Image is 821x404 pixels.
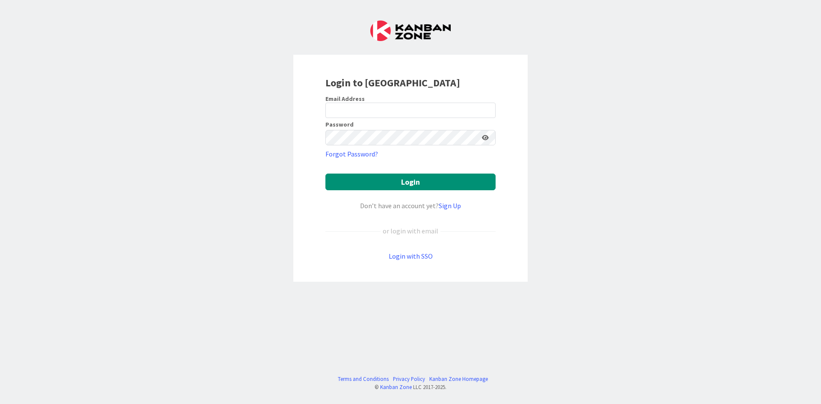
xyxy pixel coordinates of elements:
[325,201,496,211] div: Don’t have an account yet?
[338,375,389,383] a: Terms and Conditions
[325,95,365,103] label: Email Address
[439,201,461,210] a: Sign Up
[389,252,433,260] a: Login with SSO
[393,375,425,383] a: Privacy Policy
[325,121,354,127] label: Password
[325,174,496,190] button: Login
[325,149,378,159] a: Forgot Password?
[325,76,460,89] b: Login to [GEOGRAPHIC_DATA]
[429,375,488,383] a: Kanban Zone Homepage
[334,383,488,391] div: © LLC 2017- 2025 .
[370,21,451,41] img: Kanban Zone
[381,226,440,236] div: or login with email
[380,383,412,390] a: Kanban Zone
